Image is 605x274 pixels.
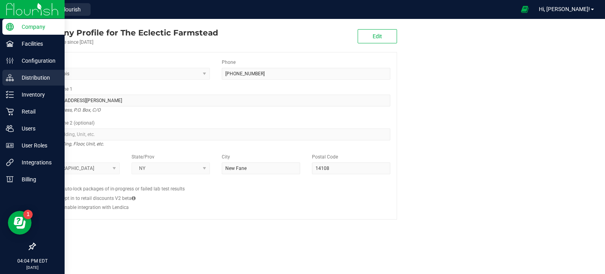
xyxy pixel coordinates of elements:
[41,95,390,106] input: Address
[14,175,61,184] p: Billing
[14,90,61,99] p: Inventory
[6,158,14,166] inline-svg: Integrations
[6,40,14,48] inline-svg: Facilities
[35,39,218,46] div: Account active since [DATE]
[14,124,61,133] p: Users
[35,27,218,39] div: The Eclectic Farmstead
[516,2,534,17] span: Open Ecommerce Menu
[14,22,61,32] p: Company
[132,153,154,160] label: State/Prov
[62,185,185,192] label: Auto-lock packages of in-progress or failed lab test results
[62,204,129,211] label: Enable integration with Lendica
[6,57,14,65] inline-svg: Configuration
[14,141,61,150] p: User Roles
[8,211,32,235] iframe: Resource center
[41,180,390,185] h2: Configs
[41,105,100,115] i: Street address, P.O. Box, C/O
[14,73,61,82] p: Distribution
[14,39,61,48] p: Facilities
[41,139,104,149] i: Suite, Building, Floor, Unit, etc.
[6,23,14,31] inline-svg: Company
[222,59,236,66] label: Phone
[4,257,61,265] p: 04:04 PM EDT
[62,195,135,202] label: Opt in to retail discounts V2 beta
[373,33,382,39] span: Edit
[6,125,14,132] inline-svg: Users
[6,175,14,183] inline-svg: Billing
[14,107,61,116] p: Retail
[539,6,590,12] span: Hi, [PERSON_NAME]!
[6,108,14,116] inline-svg: Retail
[358,29,397,43] button: Edit
[6,91,14,99] inline-svg: Inventory
[6,142,14,149] inline-svg: User Roles
[41,129,390,140] input: Suite, Building, Unit, etc.
[4,265,61,270] p: [DATE]
[23,210,33,219] iframe: Resource center unread badge
[312,153,338,160] label: Postal Code
[312,162,390,174] input: Postal Code
[41,119,95,127] label: Address Line 2 (optional)
[6,74,14,82] inline-svg: Distribution
[14,158,61,167] p: Integrations
[222,162,300,174] input: City
[222,68,390,80] input: (123) 456-7890
[222,153,230,160] label: City
[14,56,61,65] p: Configuration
